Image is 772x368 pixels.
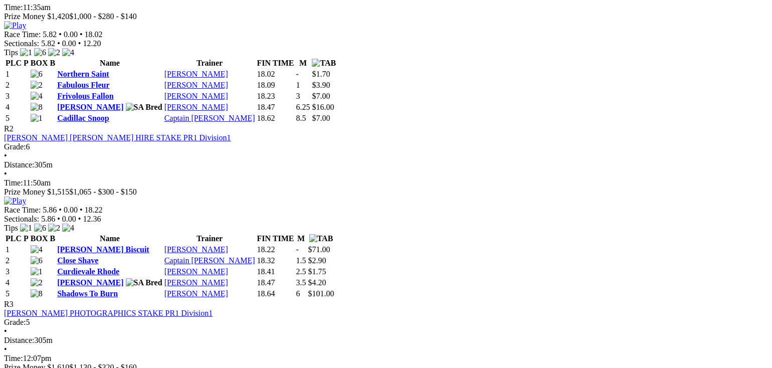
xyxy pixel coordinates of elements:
a: Captain [PERSON_NAME] [164,256,255,265]
span: • [80,206,83,214]
td: 18.47 [257,102,295,112]
img: 6 [34,224,46,233]
text: 6.25 [296,103,310,111]
span: B [50,234,55,243]
th: Trainer [164,58,256,68]
span: • [57,39,60,48]
span: P [24,234,29,243]
a: Cadillac Snoop [57,114,109,122]
span: Sectionals: [4,39,39,48]
a: [PERSON_NAME] [57,103,123,111]
img: TAB [312,59,336,68]
span: 5.82 [41,39,55,48]
a: [PERSON_NAME] Biscuit [57,245,149,254]
div: 11:35am [4,3,760,12]
img: 2 [48,48,60,57]
span: 5.82 [43,30,57,39]
a: [PERSON_NAME] [164,289,228,298]
th: M [295,234,306,244]
span: • [78,39,81,48]
text: 6 [296,289,300,298]
a: [PERSON_NAME] [164,81,228,89]
td: 4 [5,102,29,112]
a: Close Shave [57,256,98,265]
td: 18.41 [257,267,295,277]
td: 18.02 [257,69,295,79]
span: PLC [6,59,22,67]
span: $7.00 [312,92,330,100]
a: [PERSON_NAME] [164,245,228,254]
td: 18.32 [257,256,295,266]
text: 3 [296,92,300,100]
span: $1,065 - $300 - $150 [69,188,137,196]
img: 2 [31,278,43,287]
span: R2 [4,124,14,133]
span: PLC [6,234,22,243]
a: [PERSON_NAME] [164,103,228,111]
div: 6 [4,142,760,151]
span: $7.00 [312,114,330,122]
div: 305m [4,336,760,345]
img: 1 [20,48,32,57]
th: Trainer [164,234,256,244]
span: $16.00 [312,103,334,111]
img: 6 [34,48,46,57]
span: 0.00 [64,30,78,39]
text: - [296,245,298,254]
text: 2.5 [296,267,306,276]
td: 1 [5,69,29,79]
img: 1 [31,267,43,276]
a: [PERSON_NAME] [164,278,228,287]
td: 5 [5,289,29,299]
td: 4 [5,278,29,288]
span: Distance: [4,336,34,344]
span: $3.90 [312,81,330,89]
span: 12.20 [83,39,101,48]
span: • [4,169,7,178]
span: P [24,59,29,67]
th: Name [57,58,163,68]
a: [PERSON_NAME] [PERSON_NAME] HIRE STAKE PR1 Division1 [4,133,231,142]
img: 4 [31,245,43,254]
span: $1,000 - $280 - $140 [69,12,137,21]
img: 4 [62,224,74,233]
img: TAB [309,234,333,243]
td: 18.62 [257,113,295,123]
span: • [80,30,83,39]
img: 4 [31,92,43,101]
text: 3.5 [296,278,306,287]
span: $4.20 [308,278,326,287]
td: 3 [5,267,29,277]
th: M [295,58,310,68]
span: Time: [4,354,23,362]
td: 18.23 [257,91,295,101]
span: 0.00 [64,206,78,214]
span: • [4,151,7,160]
a: Fabulous Fleur [57,81,109,89]
th: FIN TIME [257,58,295,68]
a: Captain [PERSON_NAME] [164,114,255,122]
div: Prize Money $1,420 [4,12,760,21]
span: Tips [4,48,18,57]
span: 18.02 [85,30,103,39]
a: [PERSON_NAME] [164,70,228,78]
div: 12:07pm [4,354,760,363]
span: • [59,206,62,214]
span: Time: [4,178,23,187]
a: [PERSON_NAME] [164,92,228,100]
span: $1.70 [312,70,330,78]
img: 1 [31,114,43,123]
span: • [4,345,7,353]
span: Race Time: [4,30,41,39]
text: 1 [296,81,300,89]
div: 5 [4,318,760,327]
span: • [78,215,81,223]
a: Frivolous Fallon [57,92,113,100]
span: BOX [31,234,48,243]
a: Northern Saint [57,70,109,78]
td: 18.09 [257,80,295,90]
div: 11:50am [4,178,760,188]
a: [PERSON_NAME] [57,278,123,287]
td: 18.47 [257,278,295,288]
span: Sectionals: [4,215,39,223]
